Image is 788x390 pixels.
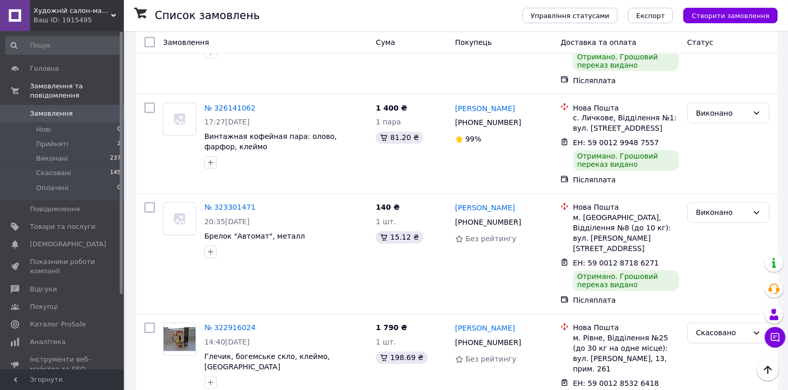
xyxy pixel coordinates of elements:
[36,154,68,163] span: Виконані
[376,38,395,46] span: Cума
[376,204,399,212] span: 140 ₴
[110,154,121,163] span: 237
[204,133,337,151] a: Винтажная кофейная пара: олово, фарфор, клеймо
[573,113,679,134] div: с. Личкове, Відділення №1: вул. [STREET_ADDRESS]
[163,202,196,236] a: Фото товару
[376,118,401,127] span: 1 пара
[573,271,679,291] div: Отримано. Грошовий переказ видано
[455,119,521,127] span: [PHONE_NUMBER]
[30,302,58,311] span: Покупці
[696,107,748,119] div: Виконано
[117,183,121,193] span: 0
[30,320,86,329] span: Каталог ProSale
[573,380,659,388] span: ЕН: 59 0012 8532 6418
[376,338,396,347] span: 1 шт.
[573,213,679,254] div: м. [GEOGRAPHIC_DATA], Відділення №8 (до 10 кг): вул. [PERSON_NAME][STREET_ADDRESS]
[691,12,769,20] span: Створити замовлення
[455,323,515,334] a: [PERSON_NAME]
[36,183,69,193] span: Оплачені
[204,218,250,226] span: 20:35[DATE]
[573,323,679,333] div: Нова Пошта
[117,139,121,149] span: 2
[465,135,481,144] span: 99%
[465,235,517,243] span: Без рейтингу
[204,118,250,127] span: 17:27[DATE]
[573,202,679,213] div: Нова Пошта
[628,8,673,23] button: Експорт
[573,259,659,268] span: ЕН: 59 0012 8718 6271
[30,222,95,231] span: Товари та послуги
[683,8,778,23] button: Створити замовлення
[636,12,665,20] span: Експорт
[573,51,679,71] div: Отримано. Грошовий переказ видано
[204,104,255,112] a: № 326141062
[30,109,73,118] span: Замовлення
[163,103,196,136] a: Фото товару
[204,353,330,371] a: Глечик, богемське скло, клеймо, [GEOGRAPHIC_DATA]
[204,232,305,241] a: Брелок "Автомат", металл
[455,203,515,213] a: [PERSON_NAME]
[34,6,111,15] span: Художній салон-магазин
[376,132,423,144] div: 81.20 ₴
[573,139,659,147] span: ЕН: 59 0012 9948 7557
[573,175,679,185] div: Післяплата
[455,219,521,227] span: [PHONE_NUMBER]
[30,240,106,249] span: [DEMOGRAPHIC_DATA]
[155,9,260,22] h1: Список замовлень
[573,75,679,86] div: Післяплата
[687,38,714,46] span: Статус
[117,125,121,134] span: 0
[573,295,679,306] div: Післяплата
[30,205,80,214] span: Повідомлення
[376,352,427,364] div: 198.69 ₴
[465,355,517,364] span: Без рейтингу
[573,333,679,375] div: м. Рівне, Відділення №25 (до 30 кг на одне місце): вул. [PERSON_NAME], 13, прим. 261
[573,103,679,113] div: Нова Пошта
[36,168,71,178] span: Скасовані
[204,338,250,347] span: 14:40[DATE]
[30,355,95,373] span: Інструменти веб-майстра та SEO
[163,38,209,46] span: Замовлення
[573,150,679,171] div: Отримано. Грошовий переказ видано
[30,257,95,276] span: Показники роботи компанії
[673,11,778,19] a: Створити замовлення
[30,64,59,73] span: Головна
[163,323,196,356] a: Фото товару
[5,36,122,55] input: Пошук
[455,103,515,114] a: [PERSON_NAME]
[204,324,255,332] a: № 322916024
[204,204,255,212] a: № 323301471
[455,38,492,46] span: Покупець
[696,327,748,339] div: Скасовано
[30,82,124,100] span: Замовлення та повідомлення
[164,327,196,352] img: Фото товару
[757,359,779,381] button: Наверх
[36,139,68,149] span: Прийняті
[376,231,423,244] div: 15.12 ₴
[376,218,396,226] span: 1 шт.
[36,125,51,134] span: Нові
[522,8,618,23] button: Управління статусами
[560,38,636,46] span: Доставка та оплата
[376,324,407,332] span: 1 790 ₴
[765,327,785,348] button: Чат з покупцем
[30,285,57,294] span: Відгуки
[110,168,121,178] span: 145
[34,15,124,25] div: Ваш ID: 1915495
[455,339,521,347] span: [PHONE_NUMBER]
[696,207,748,219] div: Виконано
[30,337,66,347] span: Аналітика
[376,104,407,112] span: 1 400 ₴
[530,12,609,20] span: Управління статусами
